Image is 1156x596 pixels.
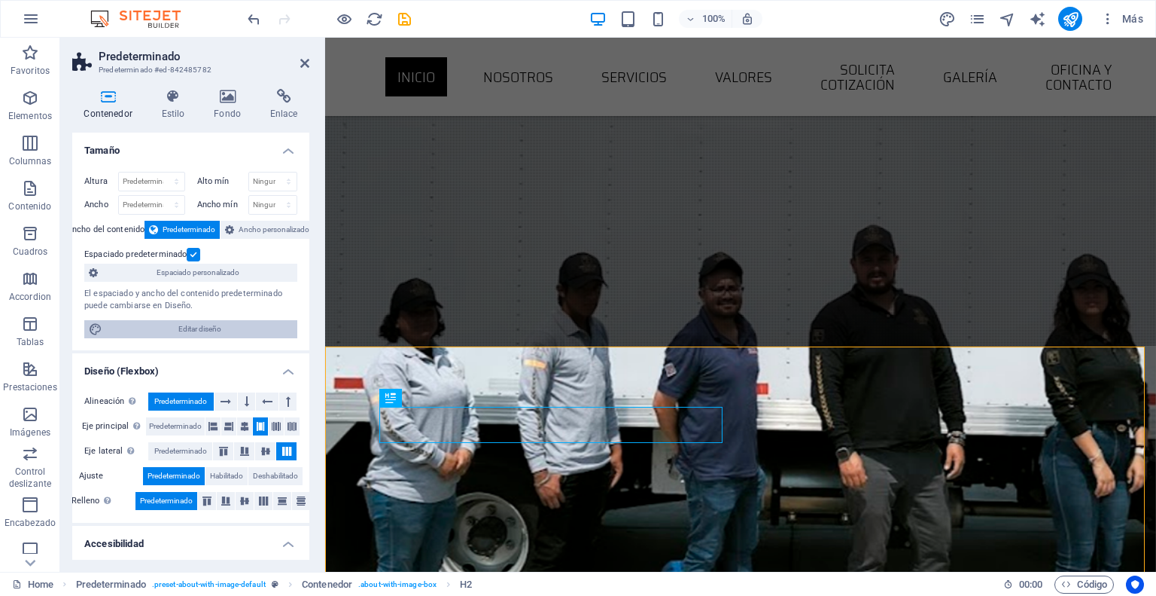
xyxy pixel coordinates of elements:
[1058,7,1082,31] button: publish
[210,467,243,485] span: Habilitado
[76,576,146,594] span: Haz clic para seleccionar y doble clic para editar
[76,576,473,594] nav: breadcrumb
[365,10,383,28] button: reload
[396,11,413,28] i: Guardar (Ctrl+S)
[1126,576,1144,594] button: Usercentrics
[302,576,352,594] span: Haz clic para seleccionar y doble clic para editar
[5,517,56,529] p: Encabezado
[968,10,986,28] button: pages
[12,576,53,594] a: Haz clic para cancelar la selección y doble clic para abrir páginas
[140,492,193,510] span: Predeterminado
[79,467,143,485] label: Ajuste
[84,246,187,264] label: Espaciado predeterminado
[938,11,956,28] i: Diseño (Ctrl+Alt+Y)
[248,467,303,485] button: Deshabilitado
[84,177,118,185] label: Altura
[1003,576,1043,594] h6: Tiempo de la sesión
[253,467,298,485] span: Deshabilitado
[67,221,145,239] label: Ancho del contenido
[148,442,212,460] button: Predeterminado
[17,336,44,348] p: Tablas
[239,221,309,239] span: Ancho personalizado
[999,11,1016,28] i: Navegador
[1019,576,1042,594] span: 00 00
[1030,579,1032,590] span: :
[84,320,297,338] button: Editar diseño
[335,10,353,28] button: Haz clic para salir del modo de previsualización y seguir editando
[460,576,472,594] span: Haz clic para seleccionar y doble clic para editar
[135,492,197,510] button: Predeterminado
[84,288,297,313] div: El espaciado y ancho del contenido predeterminado puede cambiarse en Diseño.
[148,393,214,411] button: Predeterminado
[107,320,293,338] span: Editar diseño
[245,11,263,28] i: Deshacer: Editar cabecera (Ctrl+Z)
[9,155,52,167] p: Columnas
[366,11,383,28] i: Volver a cargar página
[144,221,220,239] button: Predeterminado
[1100,11,1143,26] span: Más
[3,381,56,393] p: Prestaciones
[358,576,437,594] span: . about-with-image-box
[148,467,200,485] span: Predeterminado
[1094,7,1149,31] button: Más
[197,177,248,185] label: Alto mín
[13,246,48,258] p: Cuadros
[154,393,207,411] span: Predeterminado
[99,50,309,63] h2: Predeterminado
[72,353,309,381] h4: Diseño (Flexbox)
[143,467,205,485] button: Predeterminado
[87,10,199,28] img: Editor Logo
[998,10,1016,28] button: navigator
[938,10,956,28] button: design
[701,10,726,28] h6: 100%
[245,10,263,28] button: undo
[82,417,146,436] label: Eje principal
[84,442,148,460] label: Eje lateral
[150,89,202,121] h4: Estilo
[1061,576,1107,594] span: Código
[84,393,148,411] label: Alineación
[146,417,205,436] button: Predeterminado
[10,426,50,439] p: Imágenes
[272,580,278,588] i: Este elemento es un preajuste personalizable
[9,291,51,303] p: Accordion
[8,200,51,212] p: Contenido
[197,200,248,209] label: Ancho mín
[84,200,118,209] label: Ancho
[1062,11,1079,28] i: Publicar
[969,11,986,28] i: Páginas (Ctrl+Alt+S)
[1054,576,1114,594] button: Código
[11,65,50,77] p: Favoritos
[72,89,150,121] h4: Contenedor
[741,12,754,26] i: Al redimensionar, ajustar el nivel de zoom automáticamente para ajustarse al dispositivo elegido.
[205,467,248,485] button: Habilitado
[258,89,309,121] h4: Enlace
[163,221,215,239] span: Predeterminado
[1029,11,1046,28] i: AI Writer
[72,133,309,160] h4: Tamaño
[72,526,309,553] h4: Accesibilidad
[1028,10,1046,28] button: text_generator
[149,417,202,436] span: Predeterminado
[99,63,279,77] h3: Predeterminado #ed-842485782
[102,264,293,282] span: Espaciado personalizado
[221,221,314,239] button: Ancho personalizado
[395,10,413,28] button: save
[84,264,297,282] button: Espaciado personalizado
[8,110,52,122] p: Elementos
[202,89,259,121] h4: Fondo
[679,10,732,28] button: 100%
[71,492,135,510] label: Relleno
[154,442,207,460] span: Predeterminado
[152,576,266,594] span: . preset-about-with-image-default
